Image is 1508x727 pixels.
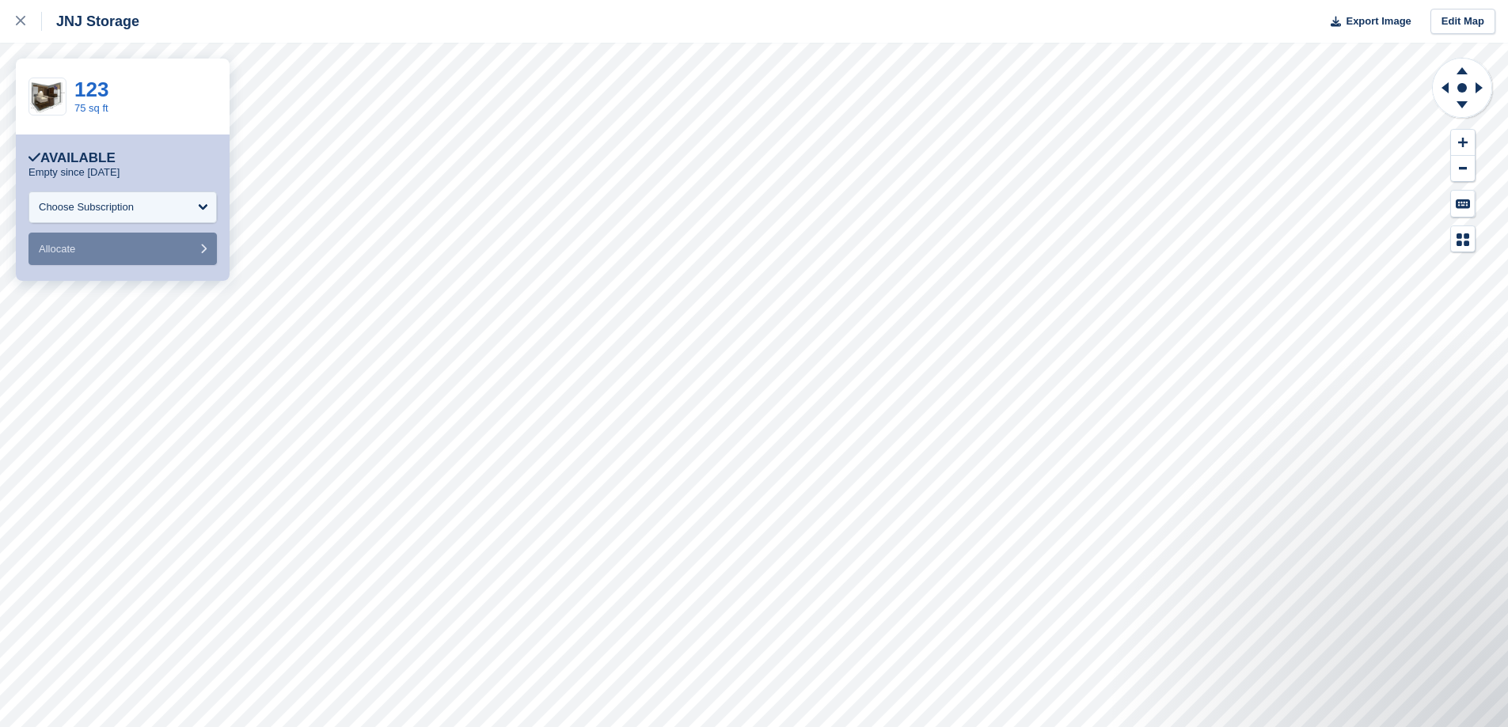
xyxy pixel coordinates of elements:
div: JNJ Storage [42,12,139,31]
button: Zoom Out [1451,156,1475,182]
button: Keyboard Shortcuts [1451,191,1475,217]
a: 75 sq ft [74,102,108,114]
div: Available [28,150,116,166]
img: Website-75-SQ-FT-980x891.png [29,80,66,113]
button: Allocate [28,233,217,265]
button: Export Image [1321,9,1411,35]
span: Export Image [1346,13,1411,29]
div: Choose Subscription [39,199,134,215]
a: 123 [74,78,108,101]
button: Map Legend [1451,226,1475,252]
p: Empty since [DATE] [28,166,120,179]
button: Zoom In [1451,130,1475,156]
span: Allocate [39,243,75,255]
a: Edit Map [1430,9,1495,35]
